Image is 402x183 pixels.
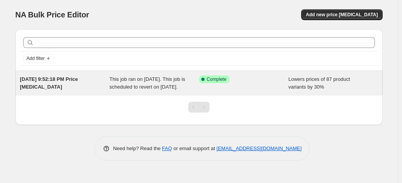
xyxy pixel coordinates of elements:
[188,102,210,113] nav: Pagination
[15,10,89,19] span: NA Bulk Price Editor
[20,76,78,90] span: [DATE] 9:52:18 PM Price [MEDICAL_DATA]
[207,76,227,82] span: Complete
[109,76,185,90] span: This job ran on [DATE]. This job is scheduled to revert on [DATE].
[216,145,301,151] a: [EMAIL_ADDRESS][DOMAIN_NAME]
[288,76,350,90] span: Lowers prices of 87 product variants by 30%
[306,12,378,18] span: Add new price [MEDICAL_DATA]
[23,54,54,63] button: Add filter
[162,145,172,151] a: FAQ
[113,145,162,151] span: Need help? Read the
[27,55,45,62] span: Add filter
[301,9,382,20] button: Add new price [MEDICAL_DATA]
[172,145,216,151] span: or email support at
